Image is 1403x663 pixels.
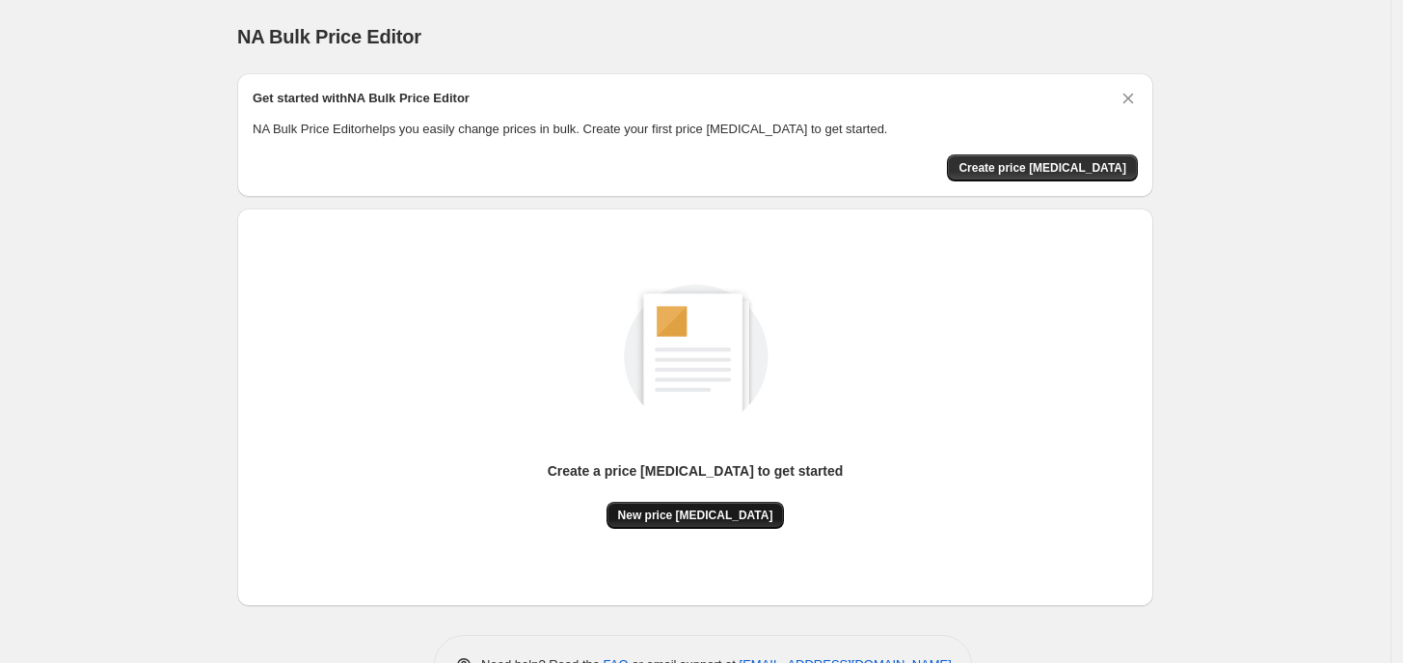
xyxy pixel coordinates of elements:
[253,120,1138,139] p: NA Bulk Price Editor helps you easily change prices in bulk. Create your first price [MEDICAL_DAT...
[237,26,421,47] span: NA Bulk Price Editor
[947,154,1138,181] button: Create price change job
[618,508,773,523] span: New price [MEDICAL_DATA]
[958,160,1126,176] span: Create price [MEDICAL_DATA]
[253,89,470,108] h2: Get started with NA Bulk Price Editor
[548,461,844,481] p: Create a price [MEDICAL_DATA] to get started
[1119,89,1138,108] button: Dismiss card
[607,502,785,529] button: New price [MEDICAL_DATA]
